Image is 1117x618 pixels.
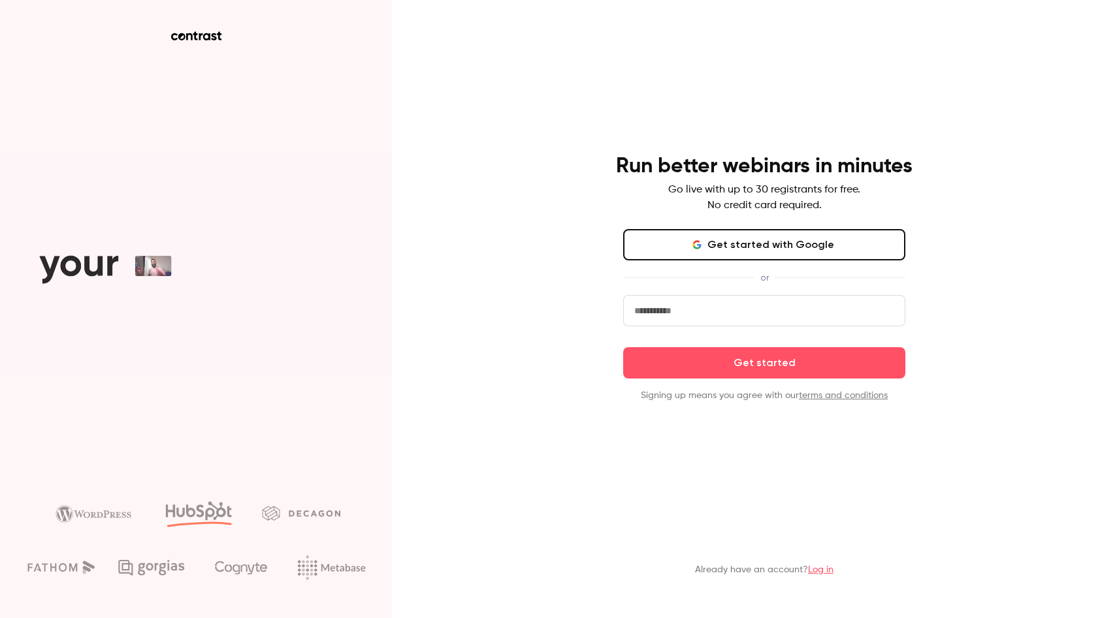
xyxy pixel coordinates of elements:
h4: Run better webinars in minutes [616,153,913,179]
button: Get started [623,347,905,379]
p: Already have an account? [695,563,834,576]
a: Log in [808,565,834,574]
span: or [754,271,775,285]
a: terms and conditions [799,391,888,400]
button: Get started with Google [623,229,905,260]
img: decagon [262,506,340,520]
p: Go live with up to 30 registrants for free. No credit card required. [668,182,860,213]
p: Signing up means you agree with our [623,389,905,402]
